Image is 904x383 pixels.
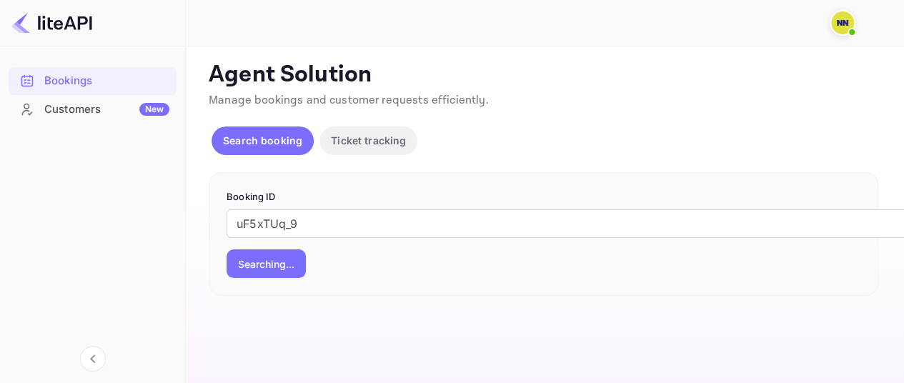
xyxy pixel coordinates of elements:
[209,93,489,108] span: Manage bookings and customer requests efficiently.
[44,73,169,89] div: Bookings
[227,249,306,278] button: Searching...
[9,67,177,94] a: Bookings
[11,11,92,34] img: LiteAPI logo
[80,346,106,372] button: Collapse navigation
[223,133,302,148] p: Search booking
[209,61,878,89] p: Agent Solution
[139,103,169,116] div: New
[44,101,169,118] div: Customers
[227,190,860,204] p: Booking ID
[9,67,177,95] div: Bookings
[331,133,406,148] p: Ticket tracking
[9,96,177,122] a: CustomersNew
[9,96,177,124] div: CustomersNew
[831,11,854,34] img: N/A N/A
